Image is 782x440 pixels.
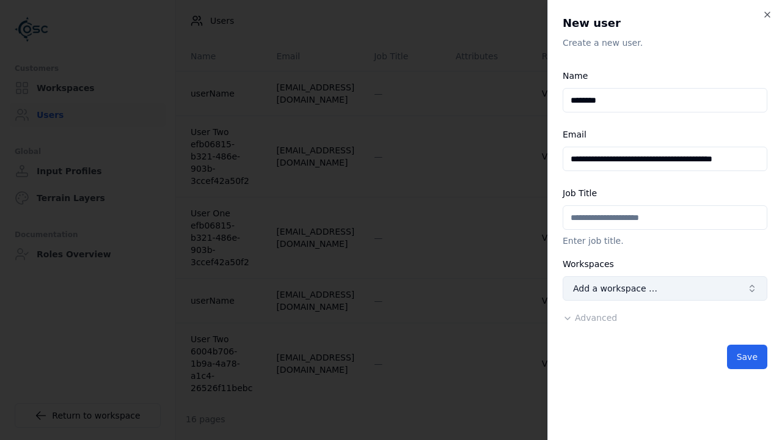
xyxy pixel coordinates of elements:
[563,188,597,198] label: Job Title
[563,15,767,32] h2: New user
[563,312,617,324] button: Advanced
[573,282,657,295] span: Add a workspace …
[563,259,614,269] label: Workspaces
[727,345,767,369] button: Save
[563,235,767,247] p: Enter job title.
[563,71,588,81] label: Name
[575,313,617,323] span: Advanced
[563,130,586,139] label: Email
[563,37,767,49] p: Create a new user.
